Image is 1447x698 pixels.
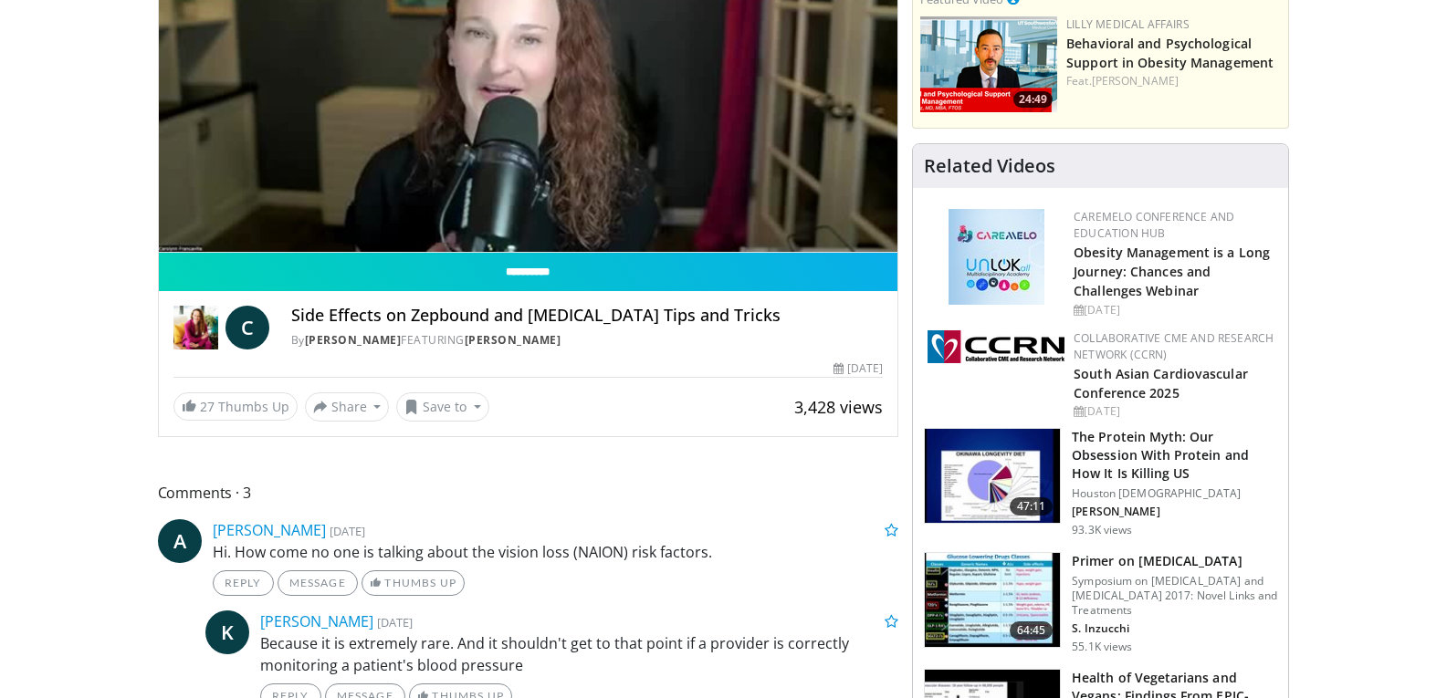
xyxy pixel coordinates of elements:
h4: Side Effects on Zepbound and [MEDICAL_DATA] Tips and Tricks [291,306,883,326]
img: 45df64a9-a6de-482c-8a90-ada250f7980c.png.150x105_q85_autocrop_double_scale_upscale_version-0.2.jpg [949,209,1044,305]
p: S. Inzucchi [1072,621,1277,636]
p: Symposium on [MEDICAL_DATA] and [MEDICAL_DATA] 2017: Novel Links and Treatments [1072,574,1277,618]
a: Collaborative CME and Research Network (CCRN) [1074,330,1274,362]
img: 022d2313-3eaa-4549-99ac-ae6801cd1fdc.150x105_q85_crop-smart_upscale.jpg [925,553,1060,648]
p: Houston [DEMOGRAPHIC_DATA] [1072,486,1277,501]
p: 55.1K views [1072,640,1132,654]
a: K [205,610,249,654]
button: Share [305,392,390,422]
p: 93.3K views [1072,523,1132,537]
a: Behavioral and Psychological Support in Obesity Management [1066,35,1274,71]
a: Obesity Management is a Long Journey: Chances and Challenges Webinar [1074,244,1270,299]
a: [PERSON_NAME] [213,520,326,540]
span: 64:45 [1010,621,1054,640]
span: 47:11 [1010,497,1054,516]
a: 27 Thumbs Up [173,392,298,421]
span: 27 [200,398,215,415]
a: A [158,519,202,563]
a: Thumbs Up [362,570,465,596]
a: Lilly Medical Affairs [1066,16,1190,32]
img: b7b8b05e-5021-418b-a89a-60a270e7cf82.150x105_q85_crop-smart_upscale.jpg [925,429,1060,524]
a: C [225,306,269,349]
div: [DATE] [1074,302,1274,318]
div: [DATE] [834,360,883,377]
a: Message [278,570,358,596]
p: Hi. How come no one is talking about the vision loss (NAION) risk factors. [213,541,899,563]
div: [DATE] [1074,403,1274,420]
h3: The Protein Myth: Our Obsession With Protein and How It Is Killing US [1072,428,1277,483]
span: 24:49 [1013,91,1053,108]
a: [PERSON_NAME] [1092,73,1179,89]
small: [DATE] [330,523,365,539]
a: South Asian Cardiovascular Conference 2025 [1074,365,1248,401]
div: Feat. [1066,73,1281,89]
span: Comments 3 [158,481,899,505]
img: ba3304f6-7838-4e41-9c0f-2e31ebde6754.png.150x105_q85_crop-smart_upscale.png [920,16,1057,112]
h3: Primer on [MEDICAL_DATA] [1072,552,1277,570]
h4: Related Videos [924,155,1055,177]
small: [DATE] [377,614,413,630]
a: [PERSON_NAME] [260,611,373,631]
a: 24:49 [920,16,1057,112]
a: [PERSON_NAME] [465,332,561,348]
span: 3,428 views [794,396,883,418]
a: 47:11 The Protein Myth: Our Obsession With Protein and How It Is Killing US Houston [DEMOGRAPHIC_... [924,428,1277,537]
a: [PERSON_NAME] [305,332,402,348]
a: Reply [213,570,274,596]
img: Dr. Carolynn Francavilla [173,306,218,349]
a: 64:45 Primer on [MEDICAL_DATA] Symposium on [MEDICAL_DATA] and [MEDICAL_DATA] 2017: Novel Links a... [924,552,1277,654]
button: Save to [396,392,489,422]
p: [PERSON_NAME] [1072,505,1277,519]
div: By FEATURING [291,332,883,349]
img: a04ee3ba-8487-4636-b0fb-5e8d268f3737.png.150x105_q85_autocrop_double_scale_upscale_version-0.2.png [928,330,1064,363]
a: CaReMeLO Conference and Education Hub [1074,209,1234,241]
p: Because it is extremely rare. And it shouldn't get to that point if a provider is correctly monit... [260,632,899,676]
